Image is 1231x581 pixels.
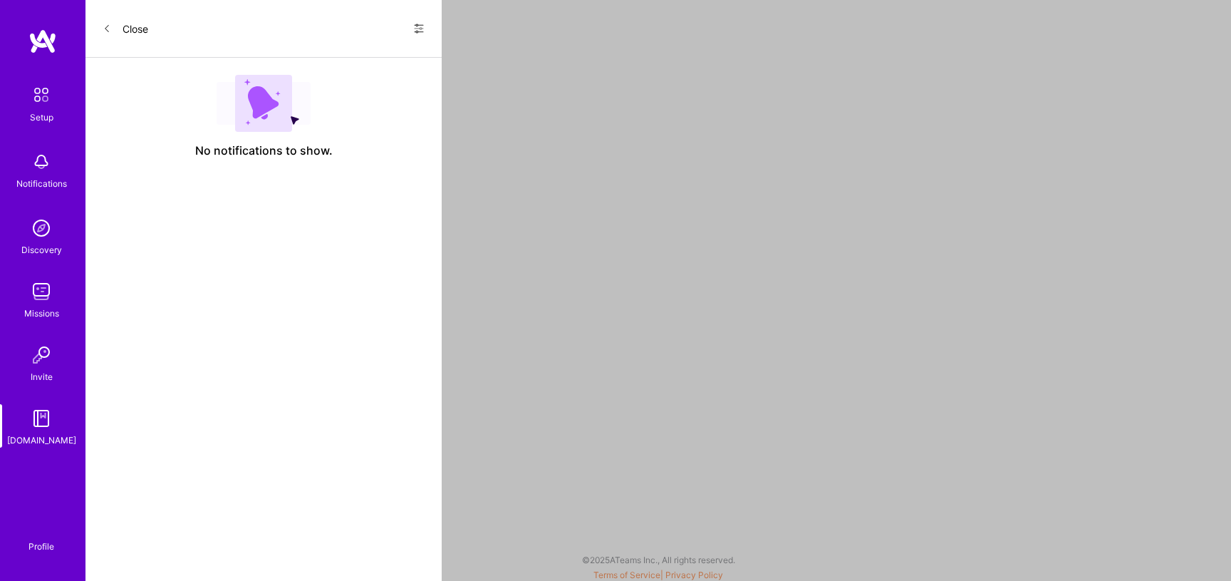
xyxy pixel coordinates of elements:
[27,341,56,369] img: Invite
[27,404,56,433] img: guide book
[16,176,67,191] div: Notifications
[28,539,54,552] div: Profile
[31,369,53,384] div: Invite
[7,433,76,448] div: [DOMAIN_NAME]
[27,148,56,176] img: bell
[30,110,53,125] div: Setup
[195,143,333,158] span: No notifications to show.
[103,17,148,40] button: Close
[24,306,59,321] div: Missions
[27,277,56,306] img: teamwork
[217,75,311,132] img: empty
[28,29,57,54] img: logo
[21,242,62,257] div: Discovery
[27,214,56,242] img: discovery
[26,80,56,110] img: setup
